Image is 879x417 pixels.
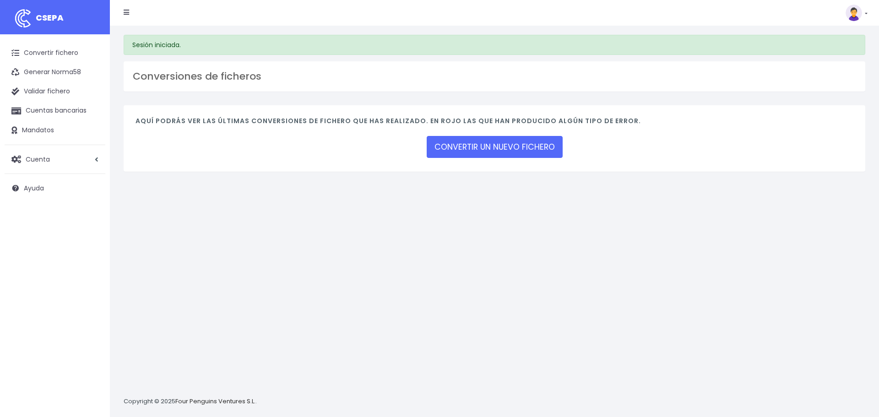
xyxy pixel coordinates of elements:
a: Convertir fichero [5,43,105,63]
a: Ayuda [5,179,105,198]
div: Sesión iniciada. [124,35,865,55]
a: Mandatos [5,121,105,140]
span: Cuenta [26,154,50,163]
h4: Aquí podrás ver las últimas conversiones de fichero que has realizado. En rojo las que han produc... [136,117,853,130]
a: Generar Norma58 [5,63,105,82]
p: Copyright © 2025 . [124,397,257,406]
a: Cuenta [5,150,105,169]
span: CSEPA [36,12,64,23]
a: Cuentas bancarias [5,101,105,120]
h3: Conversiones de ficheros [133,70,856,82]
a: CONVERTIR UN NUEVO FICHERO [427,136,563,158]
a: Four Penguins Ventures S.L. [175,397,255,406]
a: Validar fichero [5,82,105,101]
img: profile [846,5,862,21]
img: logo [11,7,34,30]
span: Ayuda [24,184,44,193]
